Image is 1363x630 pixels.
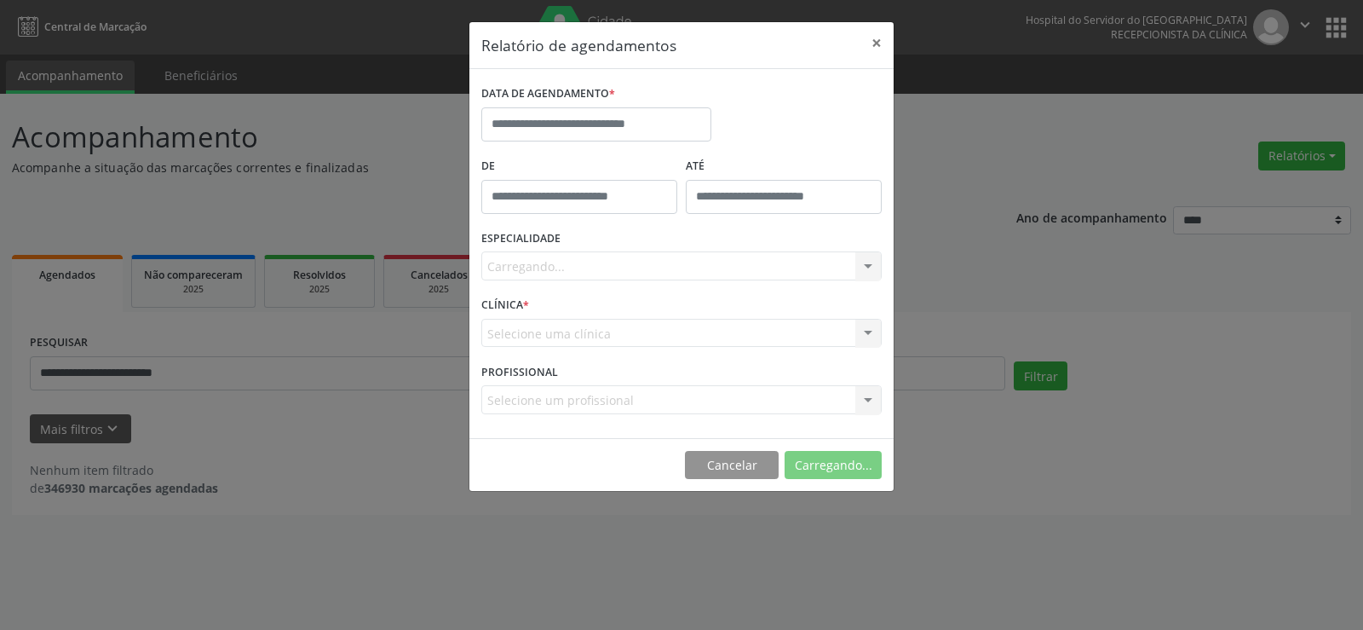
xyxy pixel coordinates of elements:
label: PROFISSIONAL [481,359,558,385]
label: DATA DE AGENDAMENTO [481,81,615,107]
label: De [481,153,677,180]
button: Carregando... [785,451,882,480]
label: ESPECIALIDADE [481,226,561,252]
label: CLÍNICA [481,292,529,319]
button: Cancelar [685,451,779,480]
label: ATÉ [686,153,882,180]
h5: Relatório de agendamentos [481,34,676,56]
button: Close [860,22,894,64]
